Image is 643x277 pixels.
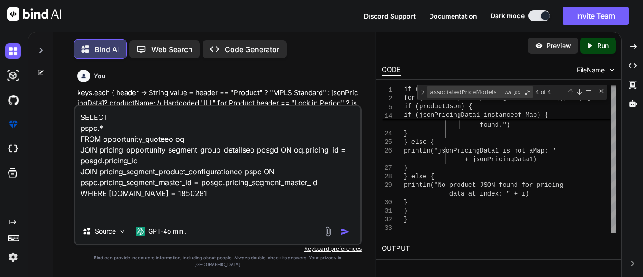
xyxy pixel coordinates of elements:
[567,88,574,96] div: Previous Match (Shift+Enter)
[5,68,21,83] img: darkAi-studio
[404,216,407,223] span: }
[364,12,416,20] span: Discord Support
[404,164,407,172] span: }
[513,88,522,97] div: Match Whole Word (Alt+W)
[148,227,187,236] p: GPT-4o min..
[382,172,392,181] div: 28
[577,66,605,75] span: FileName
[77,88,360,119] p: keys.each { header -> String value = header == "Product" ? "MPLS Standard" : jsonPricingData1?.pr...
[74,245,362,253] p: Keyboard preferences
[404,130,407,137] span: }
[95,227,116,236] p: Source
[465,156,537,163] span: + jsonPricingData1)
[225,44,279,55] p: Code Generator
[364,11,416,21] button: Discord Support
[323,226,333,237] img: attachment
[75,106,360,219] textarea: SELECT pspc.* FROM opportunity_quoteeo oq JOIN pricing_opportunity_segment_group_detailseo posgd ...
[503,88,512,97] div: Match Case (Alt+C)
[563,7,629,25] button: Invite Team
[491,11,525,20] span: Dark mode
[576,88,583,96] div: Next Match (Enter)
[5,92,21,108] img: githubDark
[340,227,350,236] img: icon
[382,215,392,224] div: 32
[429,11,477,21] button: Documentation
[608,66,616,74] img: chevron down
[404,207,407,215] span: }
[94,72,106,81] h6: You
[404,147,533,154] span: println("jsonPricingData1 is not a
[382,86,392,95] span: 1
[5,141,21,157] img: cloudideIcon
[5,43,21,59] img: darkChat
[533,147,556,154] span: Map: "
[382,95,392,103] span: 2
[547,41,571,50] p: Preview
[518,113,537,120] span: odels
[404,138,434,146] span: } else {
[382,224,392,233] div: 33
[404,199,407,206] span: }
[151,44,193,55] p: Web Search
[404,173,434,180] span: } else {
[534,86,566,98] div: 4 of 4
[584,87,594,97] div: Find in Selection (Alt+L)
[118,228,126,235] img: Pick Models
[417,85,607,100] div: Find / Replace
[480,121,510,129] span: found.")
[382,103,392,112] span: 5
[548,181,564,189] span: cing
[7,7,61,21] img: Bind AI
[382,65,401,76] div: CODE
[382,164,392,172] div: 27
[74,254,362,268] p: Bind can provide inaccurate information, including about people. Always double-check its answers....
[5,117,21,132] img: premium
[404,86,594,93] span: if (pricingDataList && !pricingDataList.isEmpty())
[382,207,392,215] div: 31
[382,129,392,138] div: 24
[404,181,548,189] span: println("No product JSON found for pri
[136,227,145,236] img: GPT-4o mini
[382,112,392,120] span: 14
[5,249,21,265] img: settings
[382,138,392,147] div: 25
[429,12,477,20] span: Documentation
[523,88,532,97] div: Use Regular Expression (Alt+R)
[382,147,392,155] div: 26
[567,94,590,101] span: i++) {
[382,181,392,190] div: 29
[535,42,543,50] img: preview
[449,190,529,197] span: data at index: " + i)
[427,87,503,97] textarea: Find
[404,113,518,120] span: println("No associated price m
[404,103,472,110] span: if (productJson) {
[376,238,621,259] h2: OUTPUT
[95,44,119,55] p: Bind AI
[597,41,609,50] p: Run
[419,85,427,100] div: Toggle Replace
[404,94,567,101] span: for (int i = 0; i < pricingDataList.size();
[404,111,548,119] span: if (jsonPricingData1 instanceof Map) {
[598,87,605,95] div: Close (Escape)
[382,198,392,207] div: 30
